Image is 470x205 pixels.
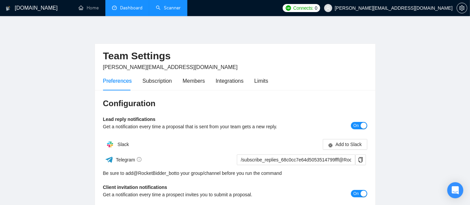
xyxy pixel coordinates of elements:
div: Subscription [143,77,172,85]
span: setting [457,5,467,11]
img: ww3wtPAAAAAElFTkSuQmCC [105,155,113,164]
button: copy [355,154,366,165]
div: Get a notification every time a prospect invites you to submit a proposal. [103,191,301,198]
span: On [353,190,359,197]
button: setting [457,3,467,13]
div: Get a notification every time a proposal that is sent from your team gets a new reply. [103,123,301,130]
a: @RocketBidder_bot [133,169,176,177]
span: Slack [117,142,129,147]
span: 0 [315,4,317,12]
div: Be sure to add to your group/channel before you run the command [103,169,367,177]
button: slackAdd to Slack [323,139,367,150]
span: [PERSON_NAME][EMAIL_ADDRESS][DOMAIN_NAME] [103,64,238,70]
h2: Team Settings [103,49,367,63]
b: Lead reply notifications [103,117,156,122]
a: searchScanner [156,5,181,11]
div: Members [183,77,205,85]
span: Telegram [116,157,142,162]
span: user [326,6,331,10]
h3: Configuration [103,98,367,109]
img: hpQkSZIkSZIkSZIkSZIkSZIkSZIkSZIkSZIkSZIkSZIkSZIkSZIkSZIkSZIkSZIkSZIkSZIkSZIkSZIkSZIkSZIkSZIkSZIkS... [103,138,117,151]
span: slack [328,143,333,148]
span: On [353,122,359,129]
span: Add to Slack [336,141,362,148]
a: dashboardDashboard [112,5,143,11]
span: Connects: [293,4,313,12]
div: Limits [254,77,268,85]
img: logo [6,3,10,14]
div: Integrations [216,77,244,85]
b: Client invitation notifications [103,185,167,190]
a: homeHome [79,5,99,11]
a: setting [457,5,467,11]
div: Open Intercom Messenger [447,182,463,198]
span: info-circle [137,157,142,162]
img: upwork-logo.png [286,5,291,11]
div: Preferences [103,77,132,85]
span: copy [356,157,366,162]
